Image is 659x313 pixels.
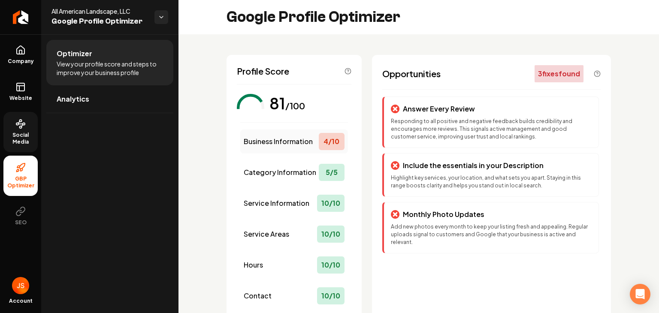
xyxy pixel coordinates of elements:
[12,219,30,226] span: SEO
[51,15,148,27] span: Google Profile Optimizer
[13,10,29,24] img: Rebolt Logo
[319,133,345,150] div: 4 / 10
[382,68,441,80] span: Opportunities
[391,117,592,141] p: Responding to all positive and negative feedback builds credibility and encourages more reviews. ...
[57,94,89,104] span: Analytics
[319,164,345,181] div: 5 / 5
[382,153,599,197] div: Include the essentials in your DescriptionHighlight key services, your location, and what sets yo...
[3,132,38,145] span: Social Media
[3,38,38,72] a: Company
[12,277,29,294] button: Open user button
[391,223,592,246] p: Add new photos every month to keep your listing fresh and appealing. Regular uploads signal to cu...
[285,100,305,112] div: /100
[244,198,309,208] span: Service Information
[403,160,544,171] p: Include the essentials in your Description
[382,202,599,253] div: Monthly Photo UpdatesAdd new photos every month to keep your listing fresh and appealing. Regular...
[3,175,38,189] span: GBP Optimizer
[244,260,263,270] span: Hours
[244,136,313,147] span: Business Information
[391,174,592,190] p: Highlight key services, your location, and what sets you apart. Staying in this range boosts clar...
[3,199,38,233] button: SEO
[630,284,650,304] div: Open Intercom Messenger
[3,112,38,152] a: Social Media
[403,104,475,114] p: Answer Every Review
[244,291,272,301] span: Contact
[4,58,37,65] span: Company
[382,96,599,148] div: Answer Every ReviewResponding to all positive and negative feedback builds credibility and encour...
[317,226,345,243] div: 10 / 10
[57,60,163,77] span: View your profile score and steps to improve your business profile
[12,277,29,294] img: Josh Sharman
[317,256,345,274] div: 10 / 10
[57,48,92,59] span: Optimizer
[317,195,345,212] div: 10 / 10
[244,229,289,239] span: Service Areas
[403,209,484,220] p: Monthly Photo Updates
[227,9,400,26] h2: Google Profile Optimizer
[9,298,33,304] span: Account
[3,75,38,108] a: Website
[317,287,345,304] div: 10 / 10
[237,65,289,77] span: Profile Score
[535,65,583,82] div: 3 fix es found
[51,7,148,15] span: All American Landscape, LLC
[6,95,36,102] span: Website
[244,167,316,178] span: Category Information
[46,85,173,113] a: Analytics
[269,95,285,112] div: 81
